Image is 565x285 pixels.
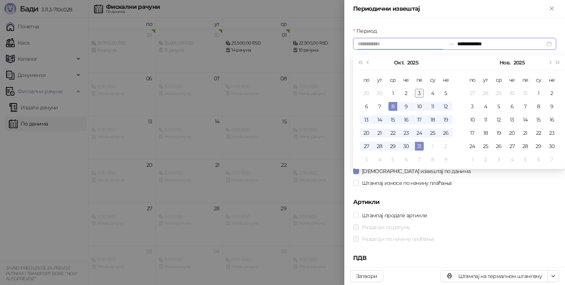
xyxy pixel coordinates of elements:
td: 2025-10-10 [413,100,426,113]
button: Претходна година (Control + left) [356,55,364,70]
td: 2025-11-23 [545,126,558,140]
td: 2025-12-02 [479,153,492,166]
div: 11 [428,102,437,111]
div: 21 [375,129,384,137]
td: 2025-11-01 [532,87,545,100]
td: 2025-11-20 [505,126,519,140]
div: 11 [481,115,490,124]
div: 14 [521,115,530,124]
div: 16 [547,115,556,124]
td: 2025-10-30 [399,140,413,153]
td: 2025-10-07 [373,100,386,113]
td: 2025-11-06 [399,153,413,166]
td: 2025-09-30 [373,87,386,100]
div: 16 [402,115,411,124]
th: по [466,73,479,87]
td: 2025-10-06 [360,100,373,113]
div: 7 [375,102,384,111]
th: су [426,73,439,87]
button: Изабери годину [514,55,525,70]
td: 2025-11-25 [479,140,492,153]
td: 2025-11-09 [545,100,558,113]
div: 8 [534,102,543,111]
td: 2025-11-21 [519,126,532,140]
div: 25 [481,142,490,151]
h5: ПДВ [353,254,556,263]
th: че [505,73,519,87]
div: 2 [402,89,411,98]
div: 1 [468,155,477,164]
div: 19 [441,115,450,124]
td: 2025-10-21 [373,126,386,140]
td: 2025-11-28 [519,140,532,153]
div: 5 [521,155,530,164]
h5: Артикли [353,198,556,207]
div: 28 [481,89,490,98]
th: не [439,73,452,87]
div: 17 [415,115,424,124]
td: 2025-11-30 [545,140,558,153]
div: 20 [362,129,371,137]
td: 2025-11-07 [413,153,426,166]
td: 2025-11-22 [532,126,545,140]
td: 2025-11-08 [426,153,439,166]
td: 2025-10-23 [399,126,413,140]
div: 12 [494,115,503,124]
span: to [448,41,454,47]
td: 2025-10-17 [413,113,426,126]
td: 2025-10-31 [413,140,426,153]
div: 15 [388,115,397,124]
td: 2025-11-11 [479,113,492,126]
td: 2025-11-26 [492,140,505,153]
td: 2025-10-28 [373,140,386,153]
td: 2025-10-29 [492,87,505,100]
div: 30 [508,89,516,98]
td: 2025-10-12 [439,100,452,113]
div: 19 [494,129,503,137]
div: 7 [415,155,424,164]
div: 3 [494,155,503,164]
div: 6 [362,102,371,111]
div: 1 [428,142,437,151]
div: 26 [494,142,503,151]
div: 25 [428,129,437,137]
button: Изабери годину [407,55,418,70]
div: 28 [375,142,384,151]
div: 20 [508,129,516,137]
button: Следећи месец (PageDown) [546,55,554,70]
td: 2025-10-13 [360,113,373,126]
th: пе [413,73,426,87]
div: 12 [441,102,450,111]
div: 2 [441,142,450,151]
div: 26 [441,129,450,137]
div: 6 [402,155,411,164]
div: 23 [547,129,556,137]
td: 2025-11-18 [479,126,492,140]
button: Close [547,4,556,13]
td: 2025-11-27 [505,140,519,153]
div: 6 [534,155,543,164]
td: 2025-11-03 [466,100,479,113]
div: 3 [362,155,371,164]
div: 29 [494,89,503,98]
td: 2025-11-14 [519,113,532,126]
div: 7 [547,155,556,164]
th: ут [373,73,386,87]
div: 31 [521,89,530,98]
button: Затвори [350,270,383,282]
td: 2025-11-17 [466,126,479,140]
td: 2025-12-05 [519,153,532,166]
td: 2025-11-09 [439,153,452,166]
div: 6 [508,102,516,111]
td: 2025-12-01 [466,153,479,166]
div: 2 [547,89,556,98]
div: 29 [362,89,371,98]
div: 31 [415,142,424,151]
div: 29 [388,142,397,151]
td: 2025-11-02 [439,140,452,153]
div: 17 [468,129,477,137]
td: 2025-11-01 [426,140,439,153]
div: 1 [388,89,397,98]
td: 2025-10-05 [439,87,452,100]
td: 2025-10-19 [439,113,452,126]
